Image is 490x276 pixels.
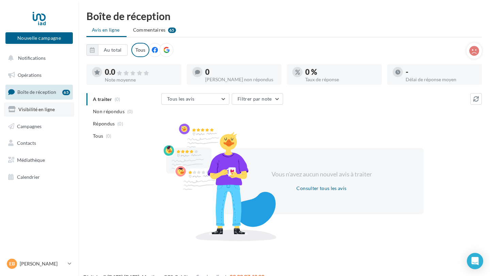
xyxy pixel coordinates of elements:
div: 0 [205,68,276,76]
div: 0 % [305,68,376,76]
span: Notifications [18,55,46,61]
span: Campagnes [17,123,42,129]
span: Tous [93,133,103,139]
button: Filtrer par note [232,93,283,105]
div: 65 [62,90,70,95]
button: Tous les avis [161,93,229,105]
span: (0) [127,109,133,114]
div: Note moyenne [105,77,176,82]
div: [PERSON_NAME] non répondus [205,77,276,82]
a: Contacts [4,136,74,150]
button: Notifications [4,51,71,65]
a: Calendrier [4,170,74,184]
a: Campagnes [4,119,74,134]
div: 0.0 [105,68,176,76]
button: Au total [86,44,128,56]
span: Visibilité en ligne [18,106,55,112]
span: Tous les avis [167,96,195,102]
div: 65 [168,28,176,33]
span: Opérations [18,72,42,78]
div: Open Intercom Messenger [467,253,483,269]
div: Délai de réponse moyen [406,77,477,82]
span: (0) [117,121,123,126]
span: Non répondus [93,108,125,115]
button: Nouvelle campagne [5,32,73,44]
span: Médiathèque [17,157,45,163]
p: [PERSON_NAME] [20,260,65,267]
a: Opérations [4,68,74,82]
a: Médiathèque [4,153,74,167]
div: Vous n'avez aucun nouvel avis à traiter [263,170,380,179]
a: Visibilité en ligne [4,102,74,117]
span: Calendrier [17,174,40,180]
span: (0) [106,133,112,139]
div: Taux de réponse [305,77,376,82]
span: Répondus [93,120,115,127]
span: Commentaires [133,27,166,33]
button: Consulter tous les avis [294,184,349,192]
div: Boîte de réception [86,11,482,21]
div: Tous [131,43,149,57]
button: Au total [98,44,128,56]
span: Contacts [17,140,36,146]
a: Boîte de réception65 [4,85,74,99]
a: EB [PERSON_NAME] [5,257,73,270]
span: EB [9,260,15,267]
div: - [406,68,477,76]
span: Boîte de réception [17,89,56,95]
